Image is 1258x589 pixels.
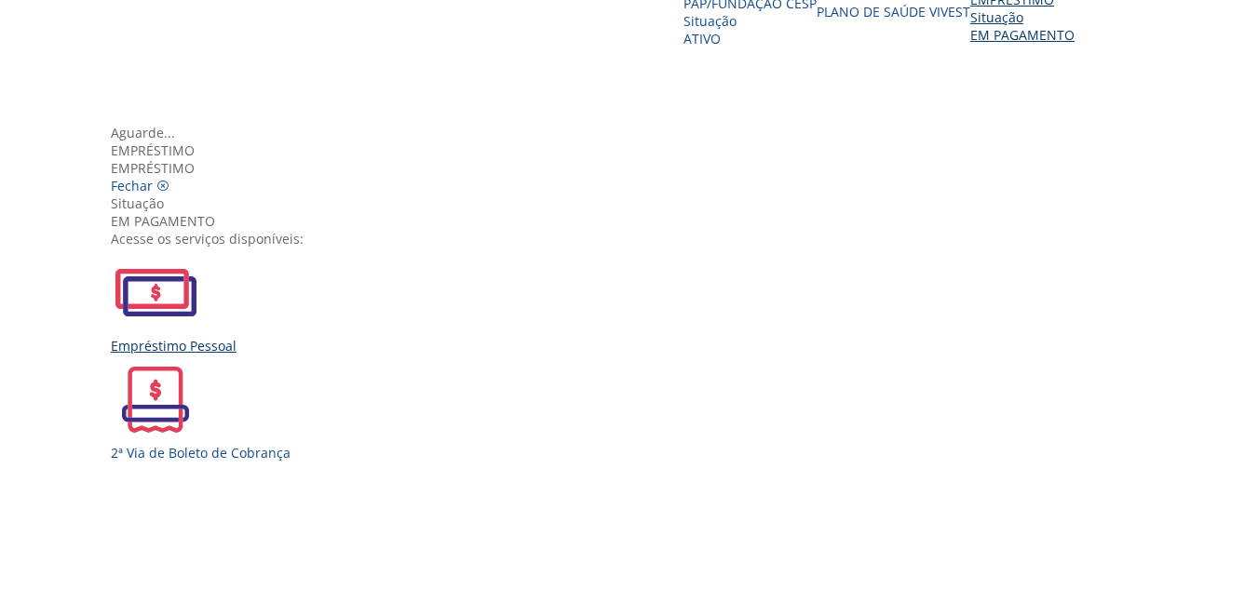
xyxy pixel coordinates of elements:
a: Fechar [111,177,169,194]
a: Empréstimo Pessoal [111,248,1161,355]
div: Empréstimo [111,141,1161,159]
span: Ativo [683,30,721,47]
div: 2ª Via de Boleto de Cobrança [111,444,1161,462]
span: Fechar [111,177,153,194]
a: 2ª Via de Boleto de Cobrança [111,355,1161,462]
span: EMPRÉSTIMO [111,159,195,177]
span: Plano de Saúde VIVEST [817,3,970,20]
div: EM PAGAMENTO [111,212,1161,230]
img: EmprestimoPessoal.svg [111,248,200,337]
span: EM PAGAMENTO [970,26,1075,44]
div: Situação [970,8,1075,26]
div: Situação [683,12,817,30]
img: 2ViaCobranca.svg [111,355,200,444]
div: Empréstimo Pessoal [111,337,1161,355]
div: Situação [111,194,1161,212]
div: Acesse os serviços disponíveis: [111,230,1161,248]
div: Aguarde... [111,124,1161,141]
